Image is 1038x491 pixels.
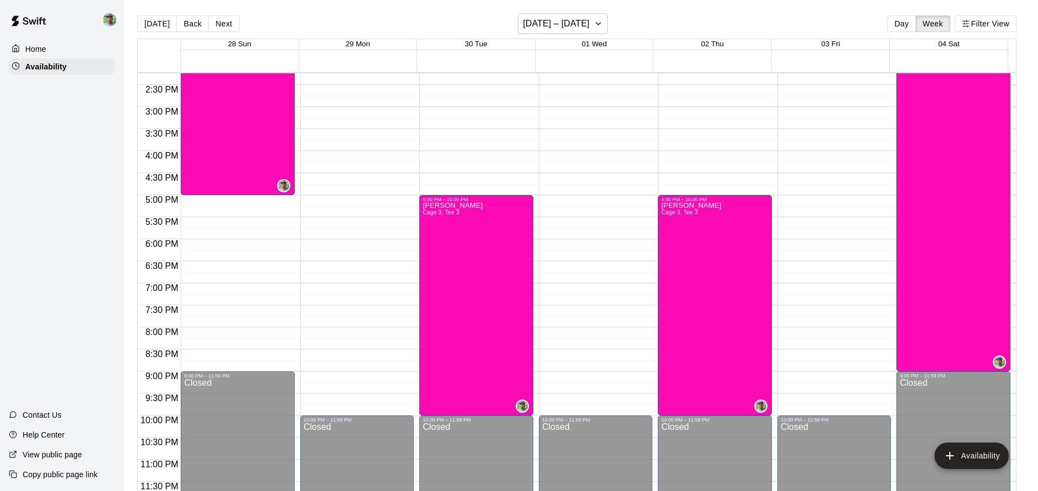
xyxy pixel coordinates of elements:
div: 5:00 PM – 10:00 PM [661,197,769,202]
div: 9:00 PM – 11:59 PM [184,373,291,379]
div: Jeff Pettke [993,355,1006,369]
span: 04 Sat [938,40,960,48]
span: 8:00 PM [143,327,181,337]
p: Copy public page link [23,469,98,480]
p: View public page [23,449,82,460]
button: Week [916,15,950,32]
span: 7:30 PM [143,305,181,315]
span: 9:30 PM [143,393,181,403]
span: 3:30 PM [143,129,181,138]
p: Help Center [23,429,64,440]
div: Jeff Pettke [754,400,767,413]
span: 10:00 PM [138,416,181,425]
span: 4:00 PM [143,151,181,160]
span: 11:00 PM [138,460,181,469]
p: Contact Us [23,409,62,420]
div: Jeff Pettke [277,179,290,192]
span: 5:00 PM [143,195,181,204]
span: 2:30 PM [143,85,181,94]
p: Availability [25,61,67,72]
span: 3:00 PM [143,107,181,116]
button: add [934,443,1009,469]
div: 10:00 PM – 11:59 PM [423,417,530,423]
span: 6:30 PM [143,261,181,271]
span: 5:30 PM [143,217,181,226]
span: 11:30 PM [138,482,181,491]
span: 7:00 PM [143,283,181,293]
button: Day [887,15,916,32]
div: 10:00 PM – 11:59 PM [781,417,888,423]
div: 10:00 PM – 11:59 PM [661,417,769,423]
span: 29 Mon [345,40,370,48]
span: 02 Thu [701,40,723,48]
h6: [DATE] – [DATE] [523,16,590,31]
span: 01 Wed [582,40,607,48]
div: 9:00 PM – 11:59 PM [900,373,1007,379]
div: 5:00 PM – 10:00 PM: Available [419,195,533,416]
span: 03 Fri [821,40,840,48]
img: Jeff Pettke [755,401,766,412]
div: 5:00 PM – 10:00 PM [423,197,530,202]
img: Jeff Pettke [103,13,116,26]
div: Jeff Pettke [516,400,529,413]
p: Home [25,44,46,55]
img: Jeff Pettke [517,401,528,412]
span: Cage 3, Tee 3 [661,209,698,215]
div: 5:00 PM – 10:00 PM: Available [658,195,772,416]
span: 4:30 PM [143,173,181,182]
div: 10:00 PM – 11:59 PM [542,417,650,423]
img: Jeff Pettke [994,357,1005,368]
span: 28 Sun [228,40,251,48]
button: Back [176,15,209,32]
button: Filter View [955,15,1017,32]
div: 10:00 PM – 11:59 PM [304,417,411,423]
img: Jeff Pettke [278,180,289,191]
span: 6:00 PM [143,239,181,249]
button: [DATE] [137,15,177,32]
button: Next [208,15,239,32]
span: 10:30 PM [138,438,181,447]
span: 8:30 PM [143,349,181,359]
span: Cage 3, Tee 3 [423,209,459,215]
span: 30 Tue [465,40,488,48]
span: 9:00 PM [143,371,181,381]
